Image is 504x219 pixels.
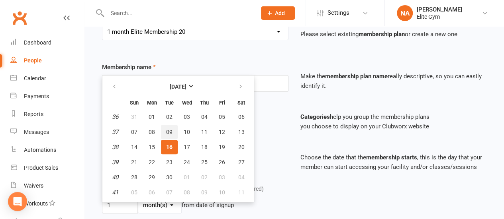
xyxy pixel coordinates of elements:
a: Workouts [10,195,84,213]
span: 02 [166,114,173,120]
small: Thursday [200,100,209,106]
div: Waivers [24,182,43,189]
p: help you group the membership plans you choose to display on your Clubworx website [300,112,487,131]
span: 03 [219,174,225,180]
span: 11 [238,189,245,196]
button: 15 [143,140,160,154]
span: 24 [184,159,190,165]
div: from date of signup [182,200,234,210]
span: 31 [131,114,137,120]
span: 18 [201,144,208,150]
a: Payments [10,87,84,105]
span: 27 [238,159,245,165]
button: 01 [178,170,195,184]
span: 26 [219,159,225,165]
span: 05 [219,114,225,120]
span: 09 [166,129,173,135]
span: 25 [201,159,208,165]
div: Calendar [24,75,46,81]
div: People [24,57,42,64]
span: 07 [131,129,137,135]
span: Settings [328,4,349,22]
a: Reports [10,105,84,123]
button: 01 [143,110,160,124]
small: Monday [147,100,157,106]
button: 29 [143,170,160,184]
button: 18 [196,140,213,154]
button: 25 [196,155,213,169]
p: Make the really descriptive, so you can easily identify it. [300,72,487,91]
div: Dashboard [24,39,51,46]
div: [PERSON_NAME] [417,6,462,13]
button: 09 [196,185,213,200]
button: 14 [126,140,143,154]
span: 20 [238,144,245,150]
button: 13 [231,125,251,139]
span: 04 [201,114,208,120]
span: 04 [238,174,245,180]
span: 15 [149,144,155,150]
button: 10 [178,125,195,139]
span: 29 [149,174,155,180]
strong: membership plan name [325,73,388,80]
a: Calendar [10,70,84,87]
button: 16 [161,140,178,154]
span: 08 [184,189,190,196]
small: Friday [219,100,225,106]
span: 23 [166,159,173,165]
span: 06 [149,189,155,196]
input: Search... [105,8,251,19]
button: 04 [231,170,251,184]
small: Sunday [130,100,139,106]
em: 38 [112,143,118,151]
button: 02 [196,170,213,184]
div: Messages [24,129,49,135]
button: 07 [161,185,178,200]
span: 10 [184,129,190,135]
button: 12 [214,125,230,139]
button: 30 [161,170,178,184]
span: 13 [238,129,245,135]
strong: [DATE] [170,83,186,90]
div: Reports [24,111,43,117]
span: 06 [238,114,245,120]
button: 06 [143,185,160,200]
strong: membership plan [359,31,405,38]
span: Add [275,10,285,16]
label: Membership name [102,62,156,72]
button: 08 [143,125,160,139]
button: 05 [126,185,143,200]
div: Elite Gym [417,13,462,20]
button: 04 [196,110,213,124]
button: 26 [214,155,230,169]
a: Dashboard [10,34,84,52]
div: Automations [24,147,56,153]
span: 28 [131,174,137,180]
span: 01 [184,174,190,180]
button: 20 [231,140,251,154]
button: Add [261,6,295,20]
button: 28 [126,170,143,184]
button: 11 [196,125,213,139]
div: NA [397,5,413,21]
div: Workouts [24,200,48,207]
em: 41 [112,189,118,196]
span: 14 [131,144,137,150]
strong: Categories [300,113,330,120]
button: 22 [143,155,160,169]
button: 09 [161,125,178,139]
p: Choose the date that the , this is the day that your member can start accessing your facility and... [300,153,487,172]
a: Messages [10,123,84,141]
button: 27 [231,155,251,169]
button: 21 [126,155,143,169]
a: People [10,52,84,70]
em: 36 [112,113,118,120]
span: 01 [149,114,155,120]
em: 39 [112,159,118,166]
small: Tuesday [165,100,174,106]
button: 05 [214,110,230,124]
button: 24 [178,155,195,169]
span: 10 [219,189,225,196]
button: 03 [178,110,195,124]
small: Wednesday [182,100,192,106]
